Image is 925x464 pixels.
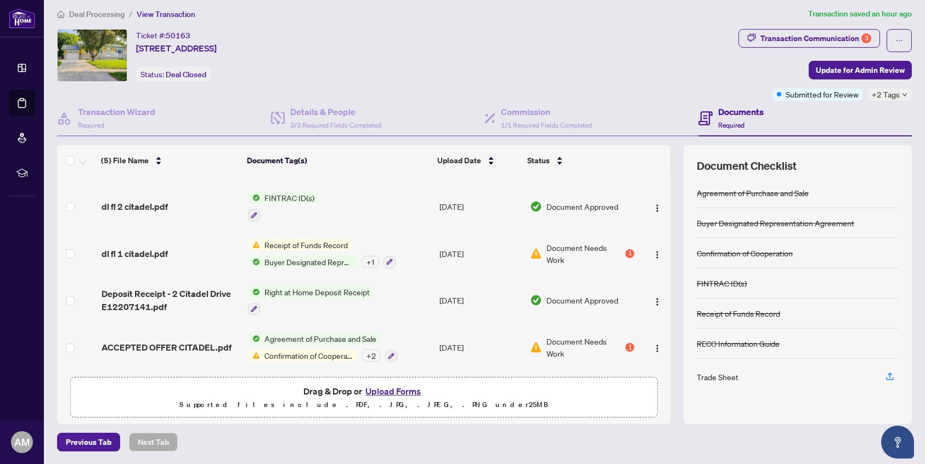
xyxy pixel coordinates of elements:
[101,287,239,313] span: Deposit Receipt - 2 Citadel Drive E12207141.pdf
[648,198,666,215] button: Logo
[653,297,662,306] img: Logo
[902,92,907,98] span: down
[129,8,132,20] li: /
[697,277,747,289] div: FINTRAC ID(s)
[648,291,666,309] button: Logo
[248,256,260,268] img: Status Icon
[501,121,592,129] span: 1/1 Required Fields Completed
[648,245,666,262] button: Logo
[248,286,374,316] button: Status IconRight at Home Deposit Receipt
[786,88,859,100] span: Submitted for Review
[248,333,397,362] button: Status IconAgreement of Purchase and SaleStatus IconConfirmation of Cooperation+2
[816,61,905,79] span: Update for Admin Review
[697,337,780,350] div: RECO Information Guide
[527,154,550,167] span: Status
[872,88,900,101] span: +2 Tags
[530,248,542,260] img: Document Status
[435,230,526,277] td: [DATE]
[101,200,168,213] span: dl fl 2 citadel.pdf
[625,343,634,352] div: 1
[648,339,666,356] button: Logo
[546,294,618,306] span: Document Approved
[166,31,190,41] span: 50163
[260,239,352,251] span: Receipt of Funds Record
[546,335,623,359] span: Document Needs Work
[166,70,206,79] span: Deal Closed
[260,286,374,298] span: Right at Home Deposit Receipt
[437,154,481,167] span: Upload Date
[248,192,260,204] img: Status Icon
[136,29,190,42] div: Ticket #:
[78,105,155,118] h4: Transaction Wizard
[260,350,357,362] span: Confirmation of Cooperation
[738,29,880,48] button: Transaction Communication3
[303,384,424,398] span: Drag & Drop or
[290,121,381,129] span: 3/3 Required Fields Completed
[260,256,357,268] span: Buyer Designated Representation Agreement
[718,121,744,129] span: Required
[248,192,319,221] button: Status IconFINTRAC ID(s)
[435,183,526,230] td: [DATE]
[129,433,178,451] button: Next Tab
[14,434,30,450] span: AM
[697,247,793,259] div: Confirmation of Cooperation
[501,105,592,118] h4: Commission
[248,239,396,268] button: Status IconReceipt of Funds RecordStatus IconBuyer Designated Representation Agreement+1
[546,201,618,213] span: Document Approved
[435,324,526,371] td: [DATE]
[248,286,260,298] img: Status Icon
[362,256,379,268] div: + 1
[653,204,662,213] img: Logo
[697,217,854,229] div: Buyer Designated Representation Agreement
[101,341,232,354] span: ACCEPTED OFFER CITADEL.pdf
[248,333,260,345] img: Status Icon
[71,377,657,418] span: Drag & Drop orUpload FormsSupported files include .PDF, .JPG, .JPEG, .PNG under25MB
[69,9,125,19] span: Deal Processing
[809,61,912,79] button: Update for Admin Review
[808,8,912,20] article: Transaction saved an hour ago
[77,398,650,411] p: Supported files include .PDF, .JPG, .JPEG, .PNG under 25 MB
[760,30,871,47] div: Transaction Communication
[101,247,168,260] span: dl fl 1 citadel.pdf
[58,30,127,81] img: IMG-E12207141_1.jpg
[248,350,260,362] img: Status Icon
[895,37,903,44] span: ellipsis
[530,294,542,306] img: Document Status
[9,8,35,28] img: logo
[653,250,662,259] img: Logo
[861,33,871,43] div: 3
[697,158,797,174] span: Document Checklist
[881,426,914,459] button: Open asap
[66,433,111,451] span: Previous Tab
[625,249,634,258] div: 1
[260,333,381,345] span: Agreement of Purchase and Sale
[697,187,809,199] div: Agreement of Purchase and Sale
[78,121,104,129] span: Required
[435,277,526,324] td: [DATE]
[718,105,764,118] h4: Documents
[697,371,738,383] div: Trade Sheet
[433,145,523,176] th: Upload Date
[362,384,424,398] button: Upload Forms
[290,105,381,118] h4: Details & People
[57,10,65,18] span: home
[653,344,662,353] img: Logo
[530,341,542,353] img: Document Status
[137,9,195,19] span: View Transaction
[362,350,381,362] div: + 2
[248,239,260,251] img: Status Icon
[242,145,433,176] th: Document Tag(s)
[136,67,211,82] div: Status:
[697,307,780,319] div: Receipt of Funds Record
[530,201,542,213] img: Document Status
[97,145,242,176] th: (5) File Name
[57,433,120,451] button: Previous Tab
[546,242,623,266] span: Document Needs Work
[523,145,635,176] th: Status
[136,42,217,55] span: [STREET_ADDRESS]
[260,192,319,204] span: FINTRAC ID(s)
[101,154,149,167] span: (5) File Name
